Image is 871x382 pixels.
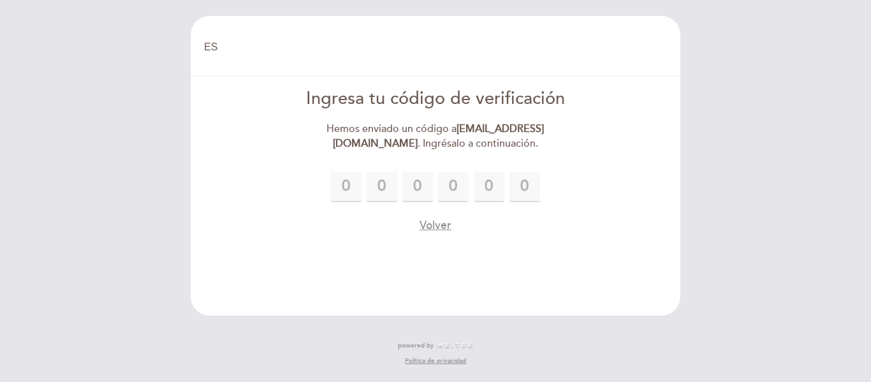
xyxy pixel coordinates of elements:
input: 0 [474,172,504,202]
input: 0 [402,172,433,202]
a: powered by [398,341,473,350]
div: Hemos enviado un código a . Ingrésalo a continuación. [289,122,582,151]
strong: [EMAIL_ADDRESS][DOMAIN_NAME] [333,122,545,150]
span: powered by [398,341,434,350]
a: Política de privacidad [405,356,466,365]
button: Volver [420,217,451,233]
div: Ingresa tu código de verificación [289,87,582,112]
input: 0 [438,172,469,202]
img: MEITRE [437,342,473,349]
input: 0 [509,172,540,202]
input: 0 [367,172,397,202]
input: 0 [331,172,362,202]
